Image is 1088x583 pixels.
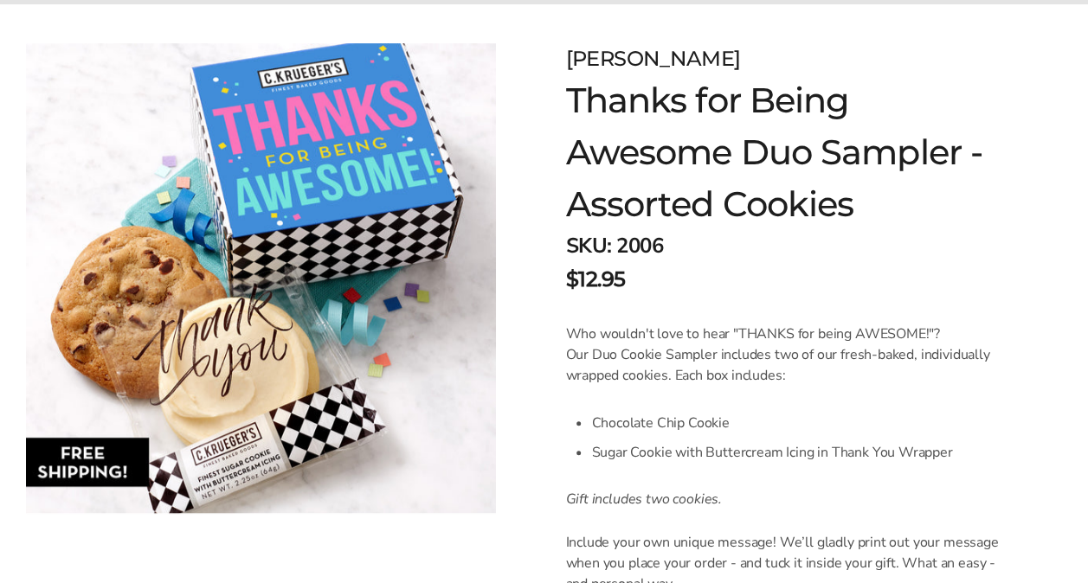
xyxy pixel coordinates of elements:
h1: Thanks for Being Awesome Duo Sampler - Assorted Cookies [565,74,1001,230]
iframe: Sign Up via Text for Offers [14,517,179,569]
strong: SKU: [565,232,611,259]
li: Sugar Cookie with Buttercream Icing in Thank You Wrapper [591,438,1001,467]
div: [PERSON_NAME] [565,43,1001,74]
span: Who wouldn't love to hear "THANKS for being AWESOME!"? Our Duo Cookie Sampler includes two of our... [565,324,989,385]
span: Chocolate Chip Cookie [591,413,729,432]
img: Thanks for Being Awesome Duo Sampler - Assorted Cookies [26,43,496,513]
span: $12.95 [565,264,625,295]
span: 2006 [616,232,663,259]
span: Gift includes two cookies. [565,490,721,509]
